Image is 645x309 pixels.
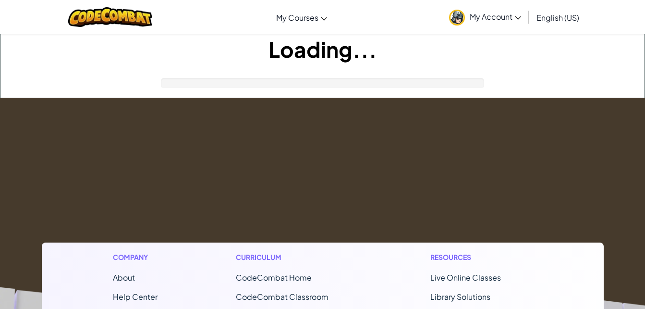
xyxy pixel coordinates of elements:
[113,252,158,262] h1: Company
[0,34,645,64] h1: Loading...
[536,13,579,23] span: English (US)
[430,252,533,262] h1: Resources
[271,4,332,30] a: My Courses
[68,7,152,27] img: CodeCombat logo
[113,272,135,283] a: About
[236,252,352,262] h1: Curriculum
[449,10,465,26] img: avatar
[236,272,312,283] span: CodeCombat Home
[113,292,158,302] a: Help Center
[430,272,501,283] a: Live Online Classes
[470,12,521,22] span: My Account
[430,292,490,302] a: Library Solutions
[236,292,329,302] a: CodeCombat Classroom
[276,13,318,23] span: My Courses
[532,4,584,30] a: English (US)
[444,2,526,32] a: My Account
